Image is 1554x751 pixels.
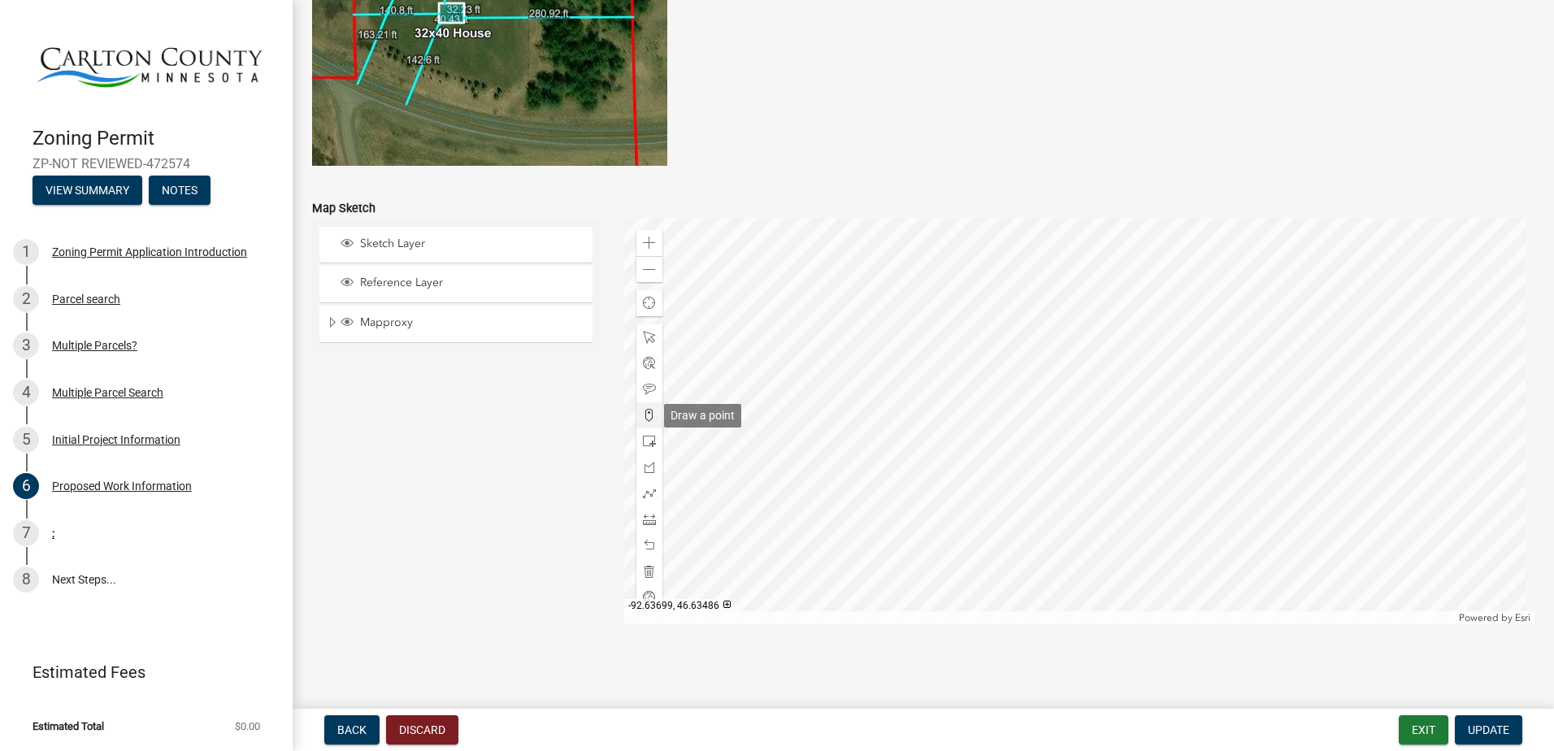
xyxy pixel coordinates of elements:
div: 4 [13,380,39,406]
div: Proposed Work Information [52,480,192,492]
a: Estimated Fees [13,656,267,688]
div: Powered by [1455,611,1534,624]
span: Mapproxy [356,315,587,330]
div: Zoom in [636,230,662,256]
span: Sketch Layer [356,237,587,251]
li: Mapproxy [319,306,593,343]
div: Draw a point [664,404,741,428]
div: 6 [13,473,39,499]
div: 5 [13,427,39,453]
div: 1 [13,239,39,265]
li: Reference Layer [319,266,593,302]
div: 7 [13,520,39,546]
div: 3 [13,332,39,358]
div: Initial Project Information [52,434,180,445]
button: Update [1455,715,1522,744]
h4: Zoning Permit [33,127,280,150]
wm-modal-confirm: Notes [149,185,211,198]
ul: Layer List [318,223,594,347]
button: View Summary [33,176,142,205]
span: $0.00 [235,721,260,731]
button: Discard [386,715,458,744]
div: Mapproxy [338,315,587,332]
span: ZP-NOT REVIEWED-472574 [33,156,260,171]
div: Zoning Permit Application Introduction [52,246,247,258]
div: Reference Layer [338,276,587,292]
div: 2 [13,286,39,312]
img: Carlton County, Minnesota [33,17,267,110]
div: Find my location [636,290,662,316]
label: Map Sketch [312,203,375,215]
span: Estimated Total [33,721,104,731]
div: Multiple Parcel Search [52,387,163,398]
div: Multiple Parcels? [52,340,137,351]
div: : [52,527,54,539]
div: Zoom out [636,256,662,282]
a: Esri [1515,612,1530,623]
span: Back [337,723,367,736]
span: Update [1468,723,1509,736]
div: Sketch Layer [338,237,587,253]
button: Notes [149,176,211,205]
button: Back [324,715,380,744]
li: Sketch Layer [319,227,593,263]
div: 8 [13,567,39,593]
div: Parcel search [52,293,120,305]
span: Expand [326,315,338,332]
wm-modal-confirm: Summary [33,185,142,198]
button: Exit [1399,715,1448,744]
span: Reference Layer [356,276,587,290]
